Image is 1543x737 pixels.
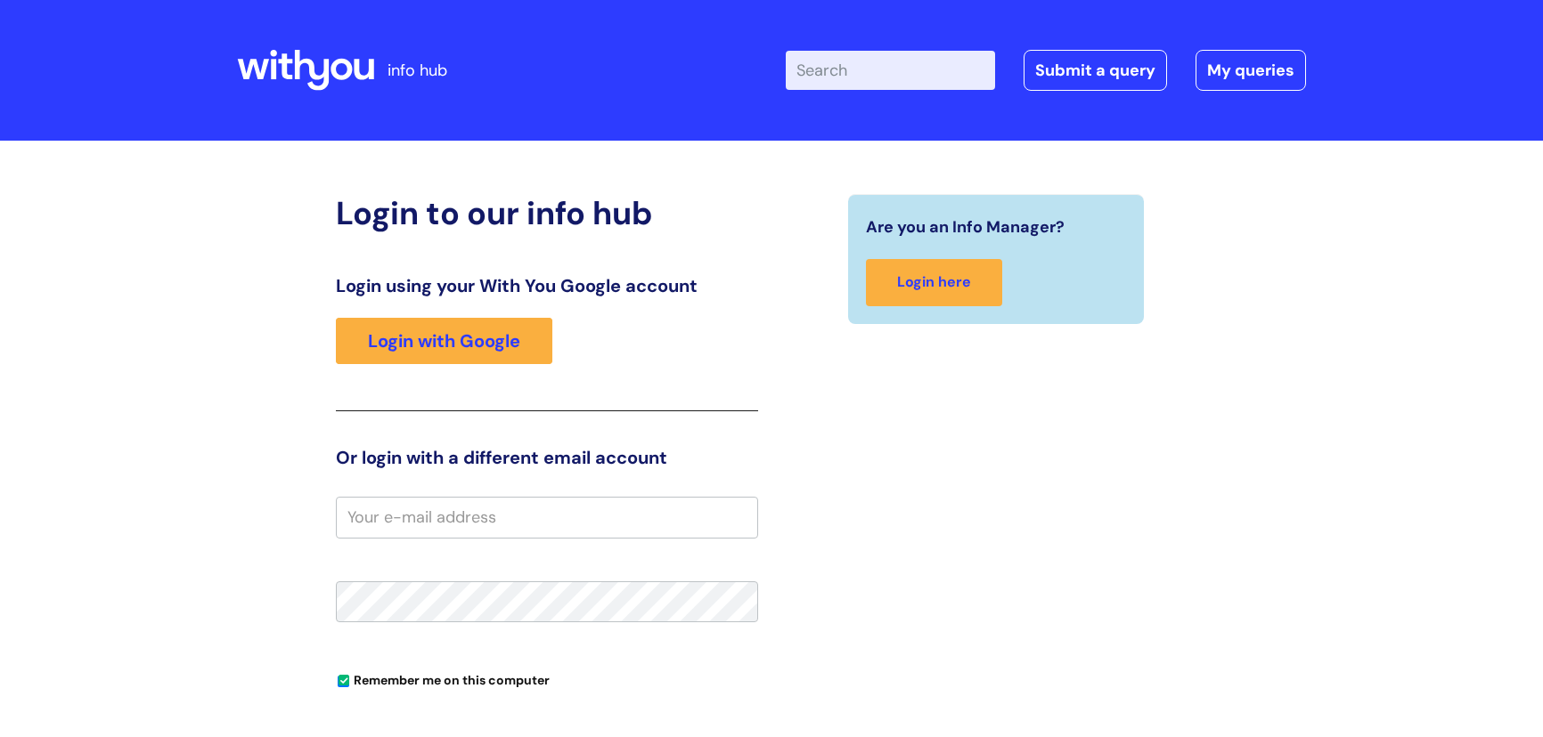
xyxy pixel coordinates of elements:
input: Search [786,51,995,90]
input: Remember me on this computer [338,676,349,687]
span: Are you an Info Manager? [866,213,1065,241]
a: Login with Google [336,318,552,364]
a: My queries [1196,50,1306,91]
a: Submit a query [1024,50,1167,91]
div: You can uncheck this option if you're logging in from a shared device [336,665,758,693]
h3: Login using your With You Google account [336,275,758,296]
input: Your e-mail address [336,497,758,538]
a: Login here [866,259,1002,306]
label: Remember me on this computer [336,668,550,688]
p: info hub [388,56,447,85]
h3: Or login with a different email account [336,447,758,468]
h2: Login to our info hub [336,194,758,232]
